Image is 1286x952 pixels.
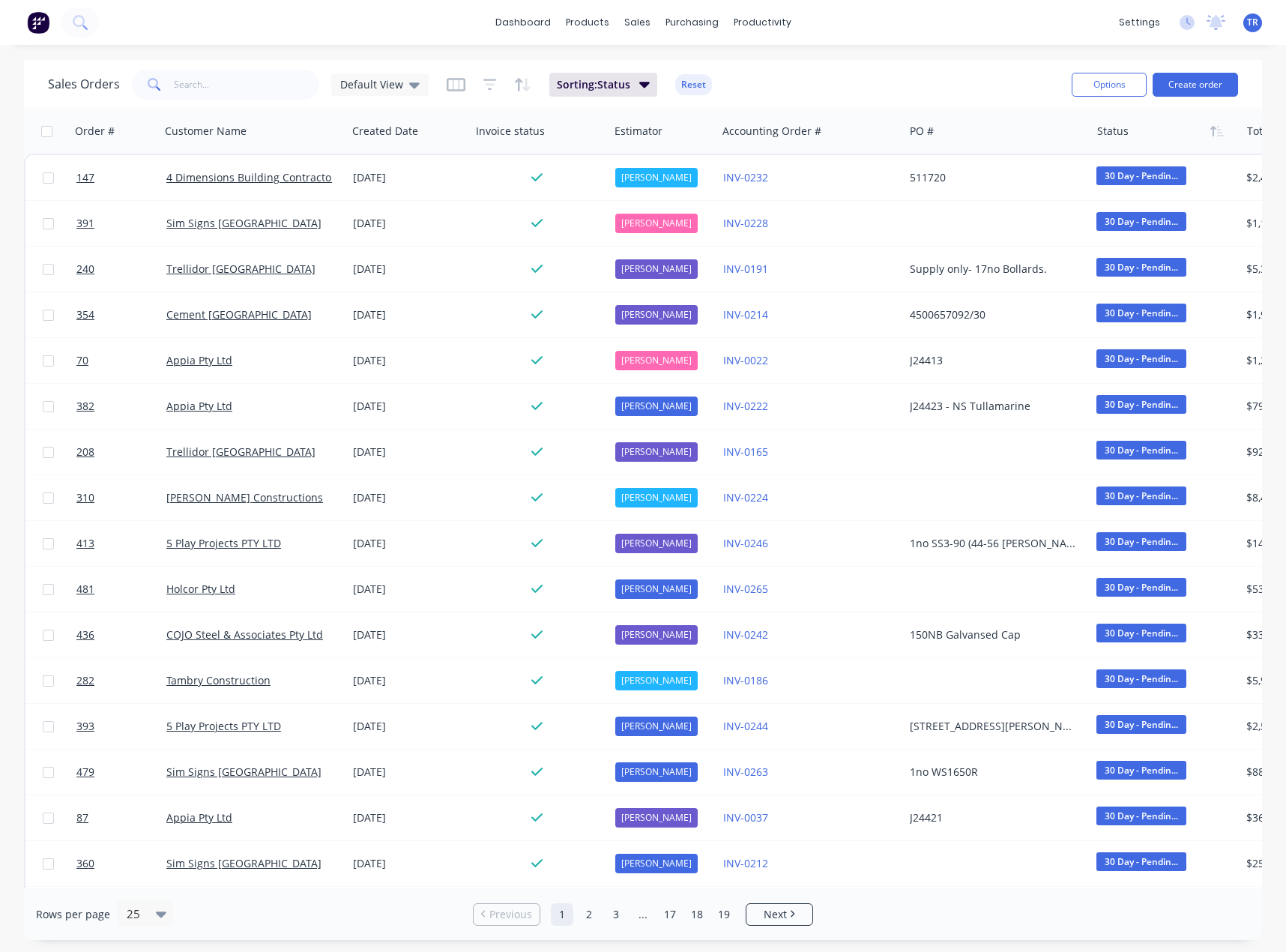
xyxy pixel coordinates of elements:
[353,399,465,414] div: [DATE]
[615,534,698,553] div: [PERSON_NAME]
[910,307,1076,322] div: 4500657092/30
[910,627,1076,642] div: 150NB Galvansed Cap
[166,216,321,230] a: Sim Signs [GEOGRAPHIC_DATA]
[76,795,166,840] a: 87
[76,445,94,460] span: 208
[76,750,166,795] a: 479
[75,124,115,139] div: Order #
[1096,532,1186,551] span: 30 Day - Pendin...
[1096,761,1186,780] span: 30 Day - Pendin...
[615,854,698,873] div: [PERSON_NAME]
[76,567,166,612] a: 481
[166,490,323,504] a: [PERSON_NAME] Constructions
[76,856,94,871] span: 360
[723,582,768,596] a: INV-0265
[76,627,94,642] span: 436
[910,353,1076,368] div: J24413
[488,11,558,34] a: dashboard
[910,262,1076,277] div: Supply only- 17no Bollards.
[605,903,627,926] a: Page 3
[578,903,600,926] a: Page 2
[615,168,698,187] div: [PERSON_NAME]
[910,399,1076,414] div: J24423 - NS Tullamarine
[1096,304,1186,322] span: 30 Day - Pendin...
[1096,395,1186,414] span: 30 Day - Pendin...
[615,397,698,416] div: [PERSON_NAME]
[353,810,465,825] div: [DATE]
[76,490,94,505] span: 310
[746,907,812,922] a: Next page
[353,582,465,597] div: [DATE]
[353,627,465,642] div: [DATE]
[340,76,403,92] span: Default View
[76,475,166,520] a: 310
[675,74,712,95] button: Reset
[686,903,708,926] a: Page 18
[165,124,247,139] div: Customer Name
[76,353,88,368] span: 70
[910,765,1076,780] div: 1no WS1650R
[76,399,94,414] span: 382
[76,536,94,551] span: 413
[1096,669,1186,688] span: 30 Day - Pendin...
[76,307,94,322] span: 354
[723,810,768,825] a: INV-0037
[352,124,418,139] div: Created Date
[615,579,698,599] div: [PERSON_NAME]
[723,445,768,459] a: INV-0165
[549,73,657,97] button: Sorting:Status
[174,70,320,100] input: Search...
[615,762,698,782] div: [PERSON_NAME]
[615,717,698,736] div: [PERSON_NAME]
[632,903,654,926] a: Jump forward
[76,612,166,657] a: 436
[166,399,232,413] a: Appia Pty Ltd
[713,903,735,926] a: Page 19
[723,307,768,322] a: INV-0214
[723,262,768,276] a: INV-0191
[910,810,1076,825] div: J24421
[353,673,465,688] div: [DATE]
[723,536,768,550] a: INV-0246
[615,305,698,325] div: [PERSON_NAME]
[615,214,698,233] div: [PERSON_NAME]
[76,582,94,597] span: 481
[353,490,465,505] div: [DATE]
[474,907,540,922] a: Previous page
[76,170,94,185] span: 147
[76,810,88,825] span: 87
[1096,807,1186,825] span: 30 Day - Pendin...
[1247,16,1258,29] span: TR
[76,262,94,277] span: 240
[353,536,465,551] div: [DATE]
[1096,578,1186,597] span: 30 Day - Pendin...
[659,903,681,926] a: Page 17
[353,353,465,368] div: [DATE]
[166,262,316,276] a: Trellidor [GEOGRAPHIC_DATA]
[615,671,698,690] div: [PERSON_NAME]
[353,216,465,231] div: [DATE]
[76,216,94,231] span: 391
[910,719,1076,734] div: [STREET_ADDRESS][PERSON_NAME]
[166,170,341,184] a: 4 Dimensions Building Contractors
[1097,124,1129,139] div: Status
[353,856,465,871] div: [DATE]
[723,216,768,230] a: INV-0228
[723,719,768,733] a: INV-0244
[76,430,166,475] a: 208
[76,247,166,292] a: 240
[722,124,821,139] div: Accounting Order #
[1096,852,1186,871] span: 30 Day - Pendin...
[615,808,698,828] div: [PERSON_NAME]
[723,353,768,367] a: INV-0022
[1096,258,1186,277] span: 30 Day - Pendin...
[764,907,787,922] span: Next
[615,124,662,139] div: Estimator
[723,765,768,779] a: INV-0263
[1096,349,1186,368] span: 30 Day - Pendin...
[723,170,768,184] a: INV-0232
[36,907,110,922] span: Rows per page
[467,903,819,926] ul: Pagination
[76,338,166,383] a: 70
[723,627,768,642] a: INV-0242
